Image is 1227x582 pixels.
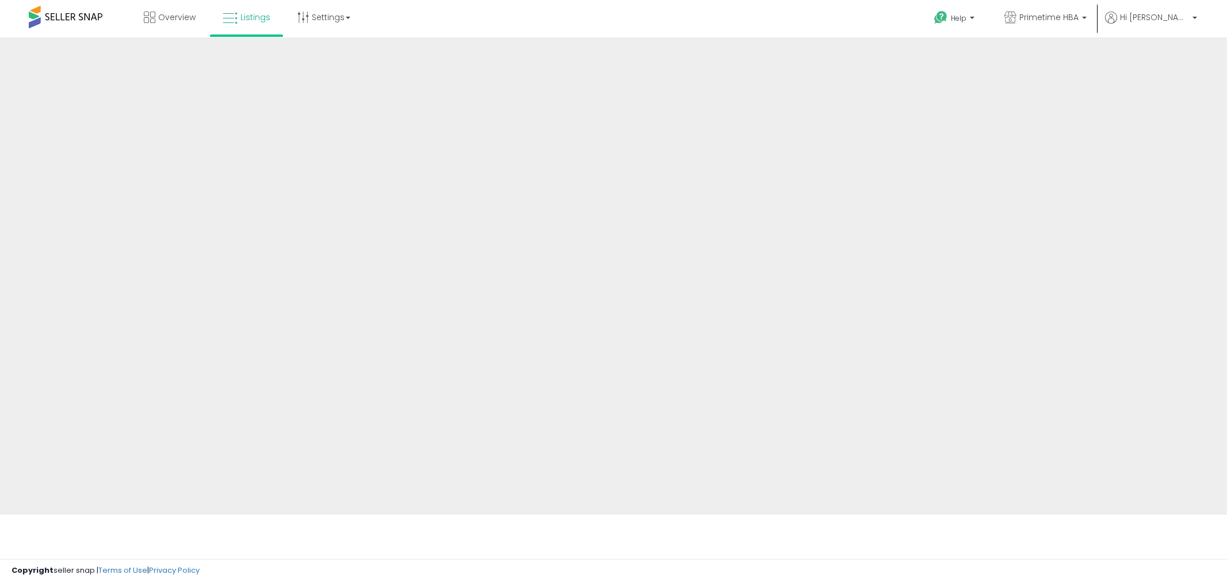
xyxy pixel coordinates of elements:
[1120,12,1189,23] span: Hi [PERSON_NAME]
[925,2,986,37] a: Help
[158,12,196,23] span: Overview
[934,10,948,25] i: Get Help
[1019,12,1079,23] span: Primetime HBA
[240,12,270,23] span: Listings
[951,13,966,23] span: Help
[1105,12,1197,37] a: Hi [PERSON_NAME]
